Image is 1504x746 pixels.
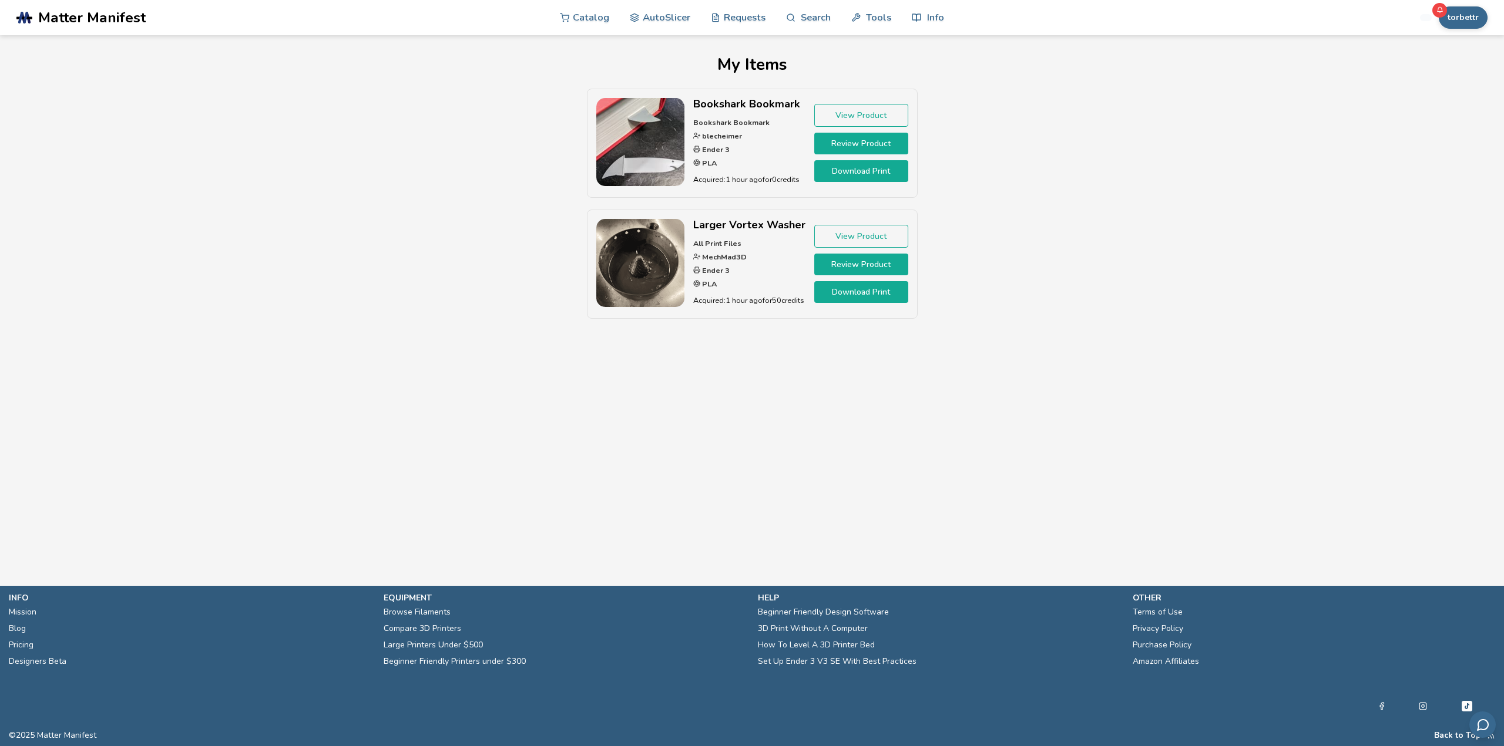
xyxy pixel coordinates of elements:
[384,637,483,653] a: Large Printers Under $500
[700,158,717,168] strong: PLA
[596,98,684,186] img: Bookshark Bookmark
[700,131,742,141] strong: blecheimer
[1133,637,1191,653] a: Purchase Policy
[1133,604,1183,620] a: Terms of Use
[596,219,684,307] img: Larger Vortex Washer
[9,653,66,670] a: Designers Beta
[9,637,33,653] a: Pricing
[700,144,730,154] strong: Ender 3
[693,219,805,231] h2: Larger Vortex Washer
[814,254,908,275] a: Review Product
[1133,592,1496,604] p: other
[693,173,805,185] p: Acquired: 1 hour ago for 0 credits
[758,592,1121,604] p: help
[1469,711,1496,738] button: Send feedback via email
[1439,6,1488,29] button: torbettr
[1460,699,1474,713] a: Tiktok
[700,265,730,275] strong: Ender 3
[9,620,26,637] a: Blog
[384,653,526,670] a: Beginner Friendly Printers under $300
[700,252,747,262] strong: MechMad3D
[814,160,908,182] a: Download Print
[814,281,908,303] a: Download Print
[700,279,717,289] strong: PLA
[814,133,908,154] a: Review Product
[693,98,805,110] h2: Bookshark Bookmark
[9,592,372,604] p: info
[693,238,741,248] strong: All Print Files
[758,604,889,620] a: Beginner Friendly Design Software
[1133,653,1199,670] a: Amazon Affiliates
[693,294,805,306] p: Acquired: 1 hour ago for 50 credits
[384,620,461,637] a: Compare 3D Printers
[814,104,908,127] a: View Product
[253,55,1251,74] h1: My Items
[1133,620,1183,637] a: Privacy Policy
[9,604,36,620] a: Mission
[384,604,451,620] a: Browse Filaments
[384,592,747,604] p: equipment
[758,653,916,670] a: Set Up Ender 3 V3 SE With Best Practices
[758,637,875,653] a: How To Level A 3D Printer Bed
[693,117,770,127] strong: Bookshark Bookmark
[1487,731,1495,740] a: RSS Feed
[1419,699,1427,713] a: Instagram
[9,731,96,740] span: © 2025 Matter Manifest
[814,225,908,248] a: View Product
[1434,731,1481,740] button: Back to Top
[758,620,868,637] a: 3D Print Without A Computer
[38,9,146,26] span: Matter Manifest
[1378,699,1386,713] a: Facebook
